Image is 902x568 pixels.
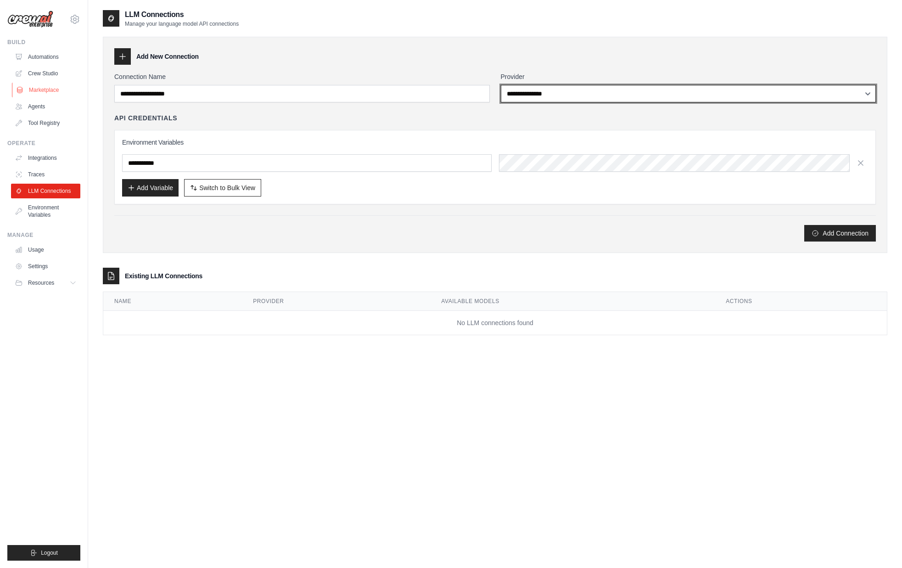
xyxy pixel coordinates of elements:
h2: LLM Connections [125,9,239,20]
h3: Environment Variables [122,138,868,147]
button: Switch to Bulk View [184,179,261,197]
div: Operate [7,140,80,147]
h3: Add New Connection [136,52,199,61]
a: Marketplace [12,83,81,97]
a: Environment Variables [11,200,80,222]
a: Settings [11,259,80,274]
a: Tool Registry [11,116,80,130]
th: Name [103,292,242,311]
button: Add Connection [804,225,876,242]
h3: Existing LLM Connections [125,271,202,281]
th: Actions [715,292,887,311]
th: Available Models [430,292,715,311]
th: Provider [242,292,430,311]
a: Agents [11,99,80,114]
a: LLM Connections [11,184,80,198]
span: Logout [41,549,58,557]
a: Automations [11,50,80,64]
h4: API Credentials [114,113,177,123]
a: Usage [11,242,80,257]
img: Logo [7,11,53,28]
button: Add Variable [122,179,179,197]
div: Build [7,39,80,46]
span: Switch to Bulk View [199,183,255,192]
button: Resources [11,276,80,290]
a: Integrations [11,151,80,165]
div: Manage [7,231,80,239]
label: Connection Name [114,72,490,81]
p: Manage your language model API connections [125,20,239,28]
button: Logout [7,545,80,561]
a: Traces [11,167,80,182]
span: Resources [28,279,54,287]
a: Crew Studio [11,66,80,81]
td: No LLM connections found [103,311,887,335]
label: Provider [501,72,876,81]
